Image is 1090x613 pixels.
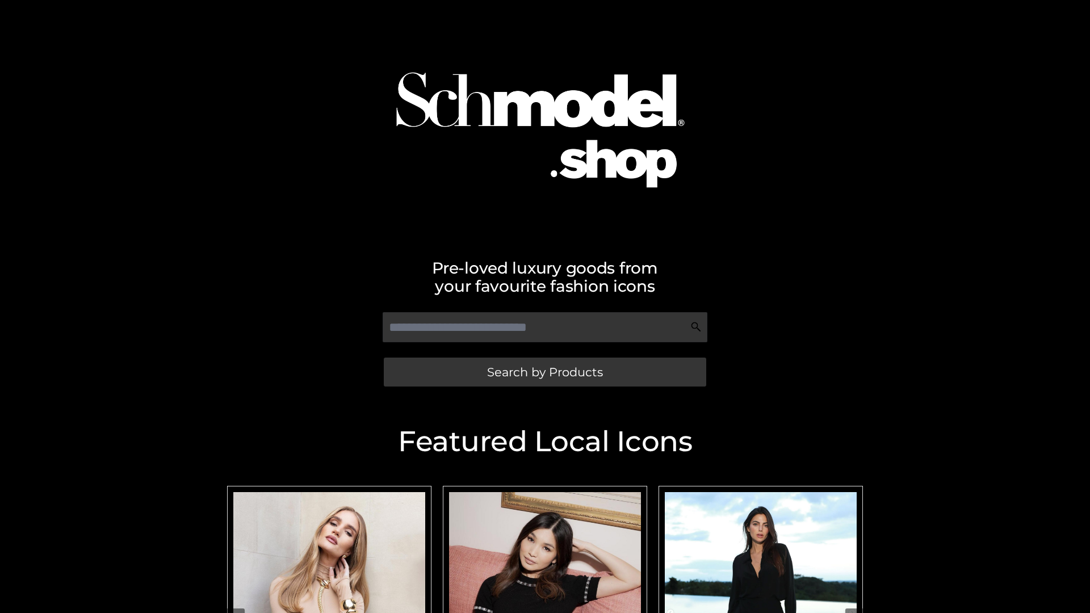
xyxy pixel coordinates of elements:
a: Search by Products [384,358,706,387]
h2: Featured Local Icons​ [221,427,869,456]
h2: Pre-loved luxury goods from your favourite fashion icons [221,259,869,295]
span: Search by Products [487,366,603,378]
img: Search Icon [690,321,702,333]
